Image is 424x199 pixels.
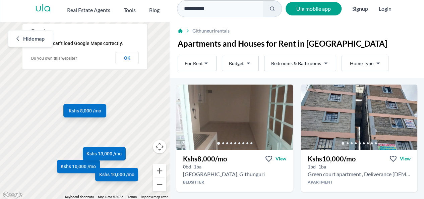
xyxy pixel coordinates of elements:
a: Kshs10,000/moViewView property in detail1bd 1ba Green court apartment , Deliverance [DEMOGRAPHIC_... [301,150,418,192]
button: For Rent [178,56,217,71]
h2: Bedsitter for rent in Githunguri - Kshs 8,000/mo -Lexo Energy Utawala Station, Nairobi, Kenya, Na... [183,170,265,178]
span: Budget [229,60,244,67]
h5: 1 bathrooms [194,163,201,170]
a: Kshs 13,000 /mo [83,147,126,160]
span: For Rent [185,60,203,67]
h5: 0 bedrooms [183,163,191,170]
span: Home Type [350,60,373,67]
img: 1 bedroom Apartment for rent - Kshs 10,000/mo - in Githunguri near Deliverance Church Utawala, Na... [301,85,418,150]
h4: Bedsitter [176,180,293,185]
a: Blog [149,3,160,14]
img: Bedsitter for rent - Kshs 8,000/mo - in Githunguri opposite Lexo Energy Utawala Station, Nairobi,... [176,85,293,150]
span: Signup [352,2,368,15]
h2: Tools [124,6,136,14]
h3: Kshs 10,000 /mo [308,154,356,163]
h2: Real Estate Agents [67,6,110,14]
button: Zoom in [153,164,166,178]
span: This page can't load Google Maps correctly. [31,41,123,46]
span: Bedrooms & Bathrooms [271,60,321,67]
button: Zoom out [153,178,166,191]
span: Kshs 8,000 /mo [69,107,101,114]
a: ula [35,3,51,15]
a: Report a map error [141,195,168,199]
span: Kshs 13,000 /mo [86,150,122,157]
span: Hide map [23,35,45,43]
span: Map Data ©2025 [98,195,123,199]
a: Do you own this website? [31,56,77,61]
nav: Main [67,3,173,14]
a: Terms (opens in new tab) [127,195,137,199]
a: Kshs 10,000 /mo [95,168,138,181]
span: View [400,155,411,162]
span: Githunguri rentals [192,28,230,34]
span: Kshs 10,000 /mo [61,163,96,170]
a: Kshs8,000/moViewView property in detail0bd 1ba [GEOGRAPHIC_DATA], GithunguriBedsitter [176,150,293,192]
button: OK [116,52,139,64]
span: View [276,155,286,162]
a: Kshs 8,000 /mo [63,104,106,117]
h3: Kshs 8,000 /mo [183,154,227,163]
button: Tools [124,3,136,14]
h5: 1 bathrooms [318,163,326,170]
h4: Apartment [301,180,418,185]
a: Kshs 10,000 /mo [57,160,100,173]
h2: Blog [149,6,160,14]
h5: 1 bedrooms [308,163,316,170]
a: Ula mobile app [286,2,342,15]
button: Home Type [342,56,388,71]
button: Login [379,5,391,13]
button: Map camera controls [153,140,166,153]
h2: 1 bedroom Apartment for rent in Githunguri - Kshs 10,000/mo -Deliverance Church Utawala, Nairobi,... [308,170,411,178]
h1: Apartments and Houses for Rent in [GEOGRAPHIC_DATA] [178,38,416,49]
button: Real Estate Agents [67,3,110,14]
button: Budget [222,56,259,71]
span: Kshs 10,000 /mo [99,171,134,178]
button: Bedrooms & Bathrooms [264,56,336,71]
